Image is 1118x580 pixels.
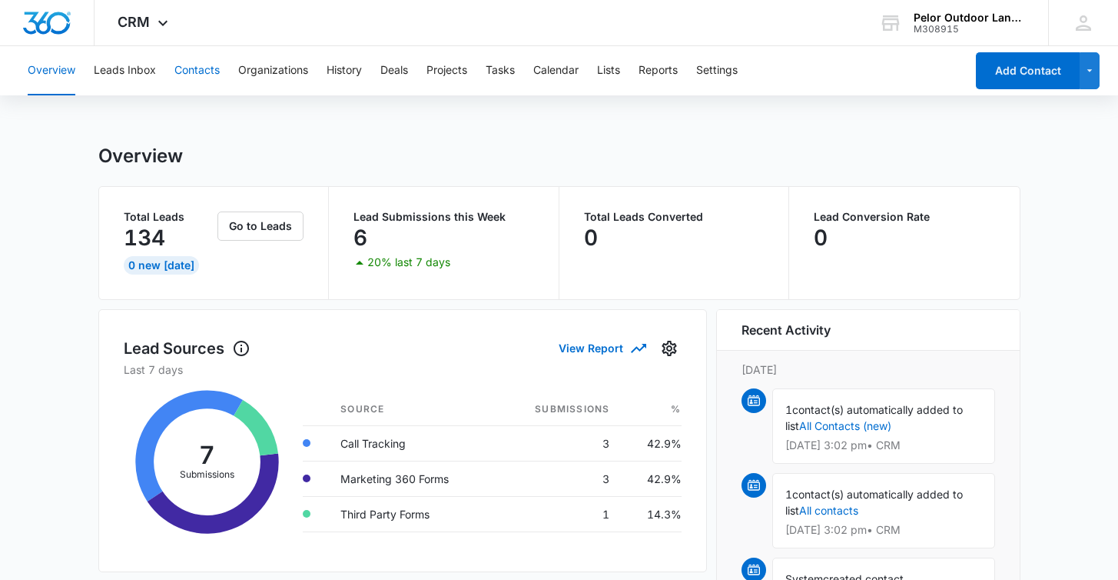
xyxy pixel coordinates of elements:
button: Go to Leads [217,212,304,241]
th: % [622,393,681,426]
td: Third Party Forms [328,496,496,532]
p: 0 [584,225,598,250]
p: Lead Submissions this Week [353,212,534,222]
button: Tasks [486,46,515,95]
button: Contacts [174,46,220,95]
button: Projects [426,46,467,95]
p: 6 [353,225,367,250]
div: 0 New [DATE] [124,256,199,275]
td: Marketing 360 Forms [328,461,496,496]
th: Submissions [496,393,622,426]
button: Overview [28,46,75,95]
p: Total Leads Converted [584,212,765,222]
td: 42.9% [622,461,681,496]
h1: Overview [98,145,183,168]
span: contact(s) automatically added to list [785,403,963,432]
button: Add Contact [976,52,1080,89]
span: 1 [785,488,792,501]
td: 3 [496,461,622,496]
button: History [327,46,362,95]
button: View Report [559,335,645,362]
th: Source [328,393,496,426]
p: 20% last 7 days [367,257,450,268]
div: account name [914,12,1026,24]
td: 1 [496,496,622,532]
a: All Contacts (new) [799,419,891,432]
p: [DATE] 3:02 pm • CRM [785,525,982,535]
span: 1 [785,403,792,416]
span: contact(s) automatically added to list [785,488,963,517]
td: 3 [496,425,622,461]
a: All contacts [799,504,858,517]
h6: Recent Activity [741,321,831,339]
button: Settings [696,46,738,95]
button: Lists [597,46,620,95]
p: 0 [814,225,828,250]
button: Organizations [238,46,308,95]
button: Leads Inbox [94,46,156,95]
div: account id [914,24,1026,35]
p: Lead Conversion Rate [814,212,995,222]
p: [DATE] [741,362,995,378]
td: 42.9% [622,425,681,461]
span: CRM [118,14,150,30]
td: 14.3% [622,496,681,532]
button: Calendar [533,46,579,95]
td: Call Tracking [328,425,496,461]
p: Last 7 days [124,362,682,378]
button: Deals [380,46,408,95]
p: Total Leads [124,212,215,222]
h1: Lead Sources [124,337,250,360]
p: [DATE] 3:02 pm • CRM [785,440,982,451]
button: Reports [639,46,678,95]
a: Go to Leads [217,219,304,232]
p: 134 [124,225,165,250]
button: Settings [657,336,682,361]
